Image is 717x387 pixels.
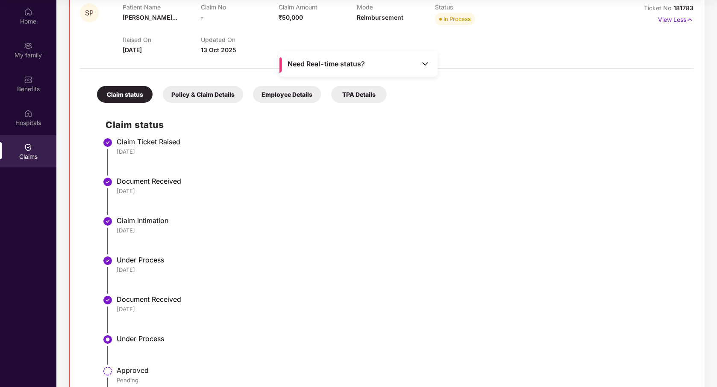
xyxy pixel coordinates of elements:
[201,14,204,21] span: -
[644,4,673,12] span: Ticket No
[117,295,685,304] div: Document Received
[123,36,201,43] p: Raised On
[103,216,113,226] img: svg+xml;base64,PHN2ZyBpZD0iU3RlcC1Eb25lLTMyeDMyIiB4bWxucz0iaHR0cDovL3d3dy53My5vcmcvMjAwMC9zdmciIH...
[103,366,113,376] img: svg+xml;base64,PHN2ZyBpZD0iU3RlcC1QZW5kaW5nLTMyeDMyIiB4bWxucz0iaHR0cDovL3d3dy53My5vcmcvMjAwMC9zdm...
[253,86,321,103] div: Employee Details
[97,86,153,103] div: Claim status
[117,256,685,264] div: Under Process
[117,137,685,146] div: Claim Ticket Raised
[421,60,429,68] img: Toggle Icon
[279,14,303,21] span: ₹50,000
[24,75,32,84] img: svg+xml;base64,PHN2ZyBpZD0iQmVuZWZpdHMiIHhtbG5zPSJodHRwOi8vd3d3LnczLm9yZy8yMDAwL3N2ZyIgd2lkdGg9Ij...
[117,216,685,225] div: Claim Intimation
[117,266,685,274] div: [DATE]
[201,36,279,43] p: Updated On
[103,334,113,345] img: svg+xml;base64,PHN2ZyBpZD0iU3RlcC1BY3RpdmUtMzJ4MzIiIHhtbG5zPSJodHRwOi8vd3d3LnczLm9yZy8yMDAwL3N2Zy...
[435,3,513,11] p: Status
[357,3,435,11] p: Mode
[117,305,685,313] div: [DATE]
[117,366,685,375] div: Approved
[103,295,113,305] img: svg+xml;base64,PHN2ZyBpZD0iU3RlcC1Eb25lLTMyeDMyIiB4bWxucz0iaHR0cDovL3d3dy53My5vcmcvMjAwMC9zdmciIH...
[331,86,387,103] div: TPA Details
[357,14,403,21] span: Reimbursement
[24,109,32,118] img: svg+xml;base64,PHN2ZyBpZD0iSG9zcGl0YWxzIiB4bWxucz0iaHR0cDovL3d3dy53My5vcmcvMjAwMC9zdmciIHdpZHRoPS...
[686,15,693,24] img: svg+xml;base64,PHN2ZyB4bWxucz0iaHR0cDovL3d3dy53My5vcmcvMjAwMC9zdmciIHdpZHRoPSIxNyIgaGVpZ2h0PSIxNy...
[103,177,113,187] img: svg+xml;base64,PHN2ZyBpZD0iU3RlcC1Eb25lLTMyeDMyIiB4bWxucz0iaHR0cDovL3d3dy53My5vcmcvMjAwMC9zdmciIH...
[123,3,201,11] p: Patient Name
[201,3,279,11] p: Claim No
[123,46,142,54] span: [DATE]
[24,42,32,50] img: svg+xml;base64,PHN2ZyB3aWR0aD0iMjAiIGhlaWdodD0iMjAiIHZpZXdCb3g9IjAgMCAyMCAyMCIgZmlsbD0ibm9uZSIgeG...
[117,334,685,343] div: Under Process
[106,118,685,132] h2: Claim status
[103,256,113,266] img: svg+xml;base64,PHN2ZyBpZD0iU3RlcC1Eb25lLTMyeDMyIiB4bWxucz0iaHR0cDovL3d3dy53My5vcmcvMjAwMC9zdmciIH...
[163,86,243,103] div: Policy & Claim Details
[201,46,236,54] span: 13 Oct 2025
[117,187,685,195] div: [DATE]
[288,60,365,68] span: Need Real-time status?
[123,14,177,21] span: [PERSON_NAME]...
[103,137,113,148] img: svg+xml;base64,PHN2ZyBpZD0iU3RlcC1Eb25lLTMyeDMyIiB4bWxucz0iaHR0cDovL3d3dy53My5vcmcvMjAwMC9zdmciIH...
[24,143,32,152] img: svg+xml;base64,PHN2ZyBpZD0iQ2xhaW0iIHhtbG5zPSJodHRwOi8vd3d3LnczLm9yZy8yMDAwL3N2ZyIgd2lkdGg9IjIwIi...
[673,4,693,12] span: 181783
[85,9,94,17] span: SP
[24,8,32,16] img: svg+xml;base64,PHN2ZyBpZD0iSG9tZSIgeG1sbnM9Imh0dHA6Ly93d3cudzMub3JnLzIwMDAvc3ZnIiB3aWR0aD0iMjAiIG...
[279,3,357,11] p: Claim Amount
[117,177,685,185] div: Document Received
[658,13,693,24] p: View Less
[117,226,685,234] div: [DATE]
[444,15,471,23] div: In Process
[117,148,685,155] div: [DATE]
[117,376,685,384] div: Pending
